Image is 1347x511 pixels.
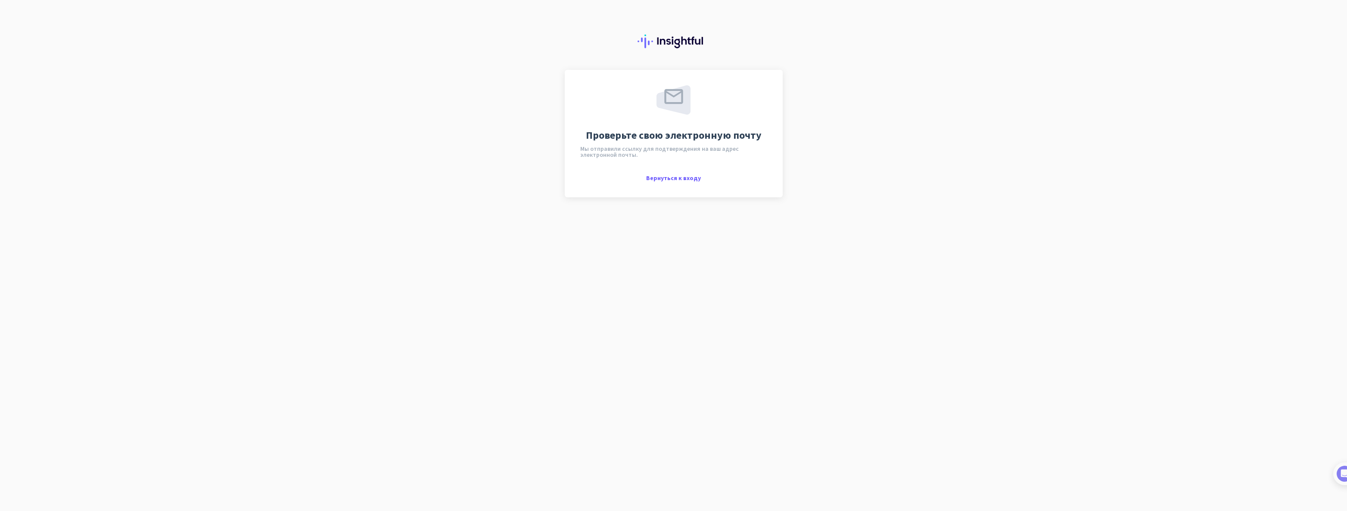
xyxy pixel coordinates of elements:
font: Мы отправили ссылку для подтверждения на ваш адрес электронной почты. [580,145,739,159]
font: Вернуться к входу [646,174,701,182]
img: Проницательный [638,34,710,48]
img: отправлено по электронной почте [656,85,691,115]
font: Проверьте свою электронную почту [586,128,762,142]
